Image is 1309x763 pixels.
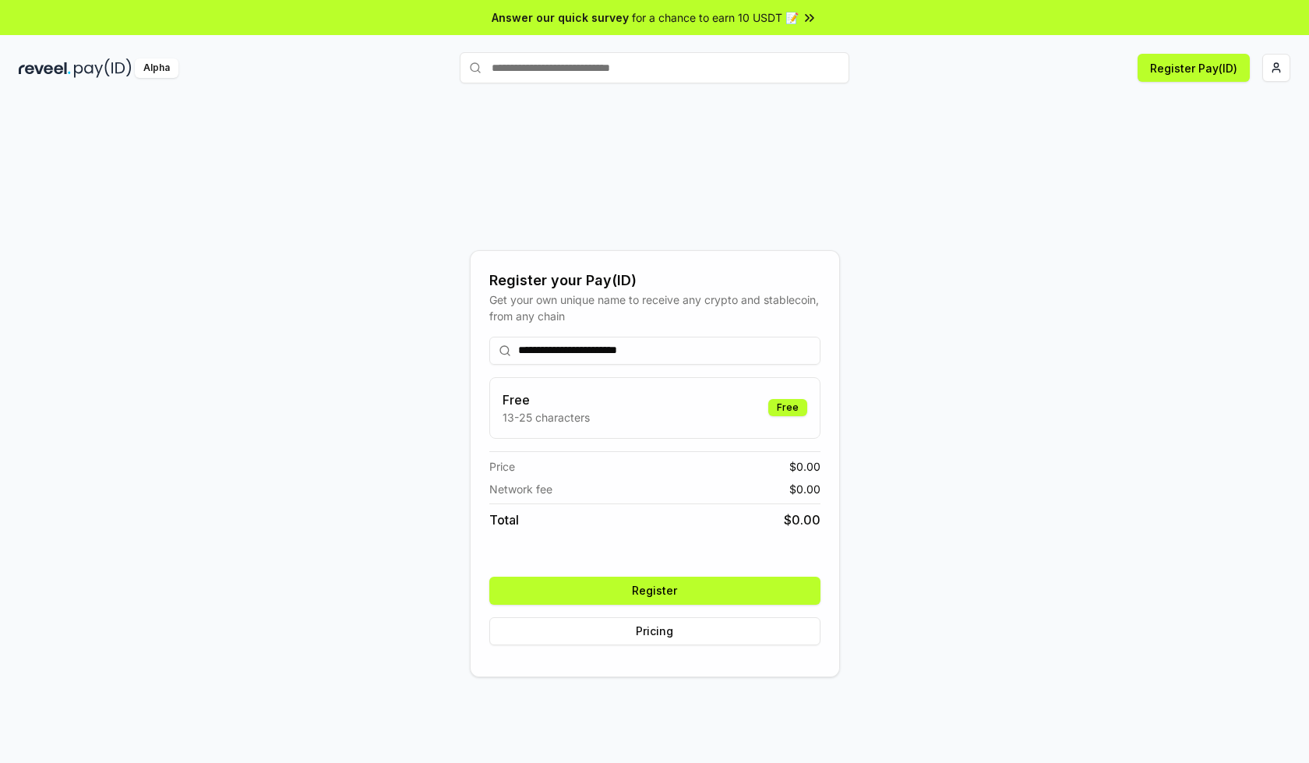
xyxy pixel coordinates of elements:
img: pay_id [74,58,132,78]
button: Pricing [489,617,820,645]
div: Free [768,399,807,416]
span: Price [489,458,515,475]
span: $ 0.00 [784,510,820,529]
h3: Free [503,390,590,409]
span: Network fee [489,481,552,497]
button: Register [489,577,820,605]
div: Get your own unique name to receive any crypto and stablecoin, from any chain [489,291,820,324]
span: Total [489,510,519,529]
p: 13-25 characters [503,409,590,426]
span: for a chance to earn 10 USDT 📝 [632,9,799,26]
button: Register Pay(ID) [1138,54,1250,82]
img: reveel_dark [19,58,71,78]
span: $ 0.00 [789,458,820,475]
span: Answer our quick survey [492,9,629,26]
div: Alpha [135,58,178,78]
div: Register your Pay(ID) [489,270,820,291]
span: $ 0.00 [789,481,820,497]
